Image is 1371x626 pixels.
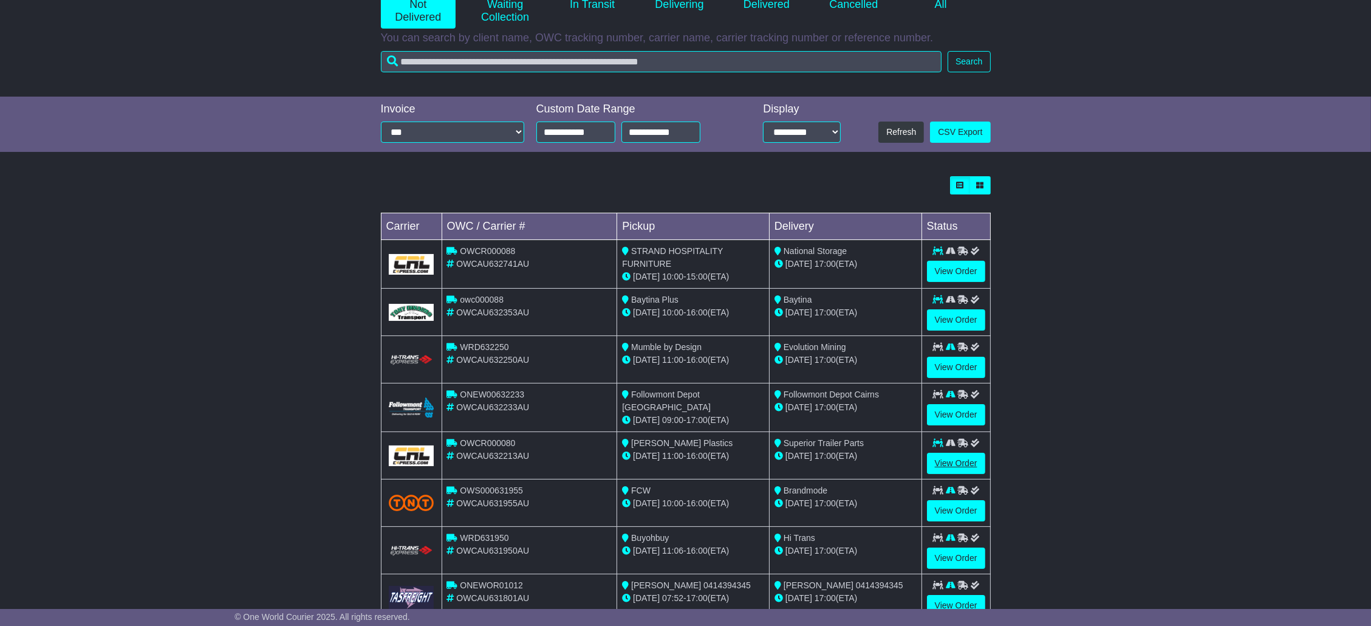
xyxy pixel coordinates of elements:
[784,246,847,256] span: National Storage
[784,390,879,399] span: Followmont Depot Cairns
[774,306,917,319] div: (ETA)
[774,401,917,414] div: (ETA)
[662,593,683,603] span: 07:52
[930,122,990,143] a: CSV Export
[774,450,917,463] div: (ETA)
[234,612,410,622] span: © One World Courier 2025. All rights reserved.
[785,259,812,269] span: [DATE]
[460,390,524,399] span: ONEW00632233
[785,498,812,508] span: [DATE]
[686,415,708,425] span: 17:00
[389,397,434,418] img: Followmont_Transport.png
[631,580,751,590] span: [PERSON_NAME] 0414394345
[631,533,669,543] span: Buyohbuy
[381,32,991,45] p: You can search by client name, OWC tracking number, carrier name, carrier tracking number or refe...
[456,498,529,508] span: OWCAU631955AU
[815,259,836,269] span: 17:00
[460,486,523,495] span: OWS000631955
[631,486,651,495] span: FCW
[927,453,985,474] a: View Order
[456,308,529,317] span: OWCAU632353AU
[381,213,442,240] td: Carrier
[633,272,660,281] span: [DATE]
[633,308,660,317] span: [DATE]
[662,451,683,461] span: 11:00
[456,259,529,269] span: OWCAU632741AU
[622,354,764,366] div: - (ETA)
[622,497,764,510] div: - (ETA)
[763,103,840,116] div: Display
[815,402,836,412] span: 17:00
[921,213,990,240] td: Status
[389,445,434,466] img: GetCarrierServiceLogo
[686,272,708,281] span: 15:00
[785,308,812,317] span: [DATE]
[631,438,733,448] span: [PERSON_NAME] Plastics
[784,533,815,543] span: Hi Trans
[662,415,683,425] span: 09:00
[774,354,917,366] div: (ETA)
[460,342,508,352] span: WRD632250
[686,355,708,365] span: 16:00
[460,533,508,543] span: WRD631950
[927,404,985,425] a: View Order
[633,593,660,603] span: [DATE]
[815,308,836,317] span: 17:00
[633,546,660,555] span: [DATE]
[927,595,985,616] a: View Order
[460,580,522,590] span: ONEWOR01012
[622,306,764,319] div: - (ETA)
[389,304,434,321] img: GetCarrierServiceLogo
[785,402,812,412] span: [DATE]
[662,308,683,317] span: 10:00
[686,308,708,317] span: 16:00
[633,415,660,425] span: [DATE]
[686,498,708,508] span: 16:00
[948,51,990,72] button: Search
[815,355,836,365] span: 17:00
[662,355,683,365] span: 11:00
[617,213,770,240] td: Pickup
[784,486,827,495] span: Brandmode
[622,414,764,427] div: - (ETA)
[784,438,864,448] span: Superior Trailer Parts
[927,261,985,282] a: View Order
[622,390,711,412] span: Followmont Depot [GEOGRAPHIC_DATA]
[622,450,764,463] div: - (ETA)
[785,355,812,365] span: [DATE]
[622,592,764,605] div: - (ETA)
[815,593,836,603] span: 17:00
[784,580,903,590] span: [PERSON_NAME] 0414394345
[389,495,434,511] img: TNT_Domestic.png
[784,295,812,304] span: Baytina
[927,548,985,569] a: View Order
[815,546,836,555] span: 17:00
[784,342,846,352] span: Evolution Mining
[815,451,836,461] span: 17:00
[442,213,617,240] td: OWC / Carrier #
[622,545,764,557] div: - (ETA)
[662,498,683,508] span: 10:00
[456,402,529,412] span: OWCAU632233AU
[631,342,702,352] span: Mumble by Design
[389,586,434,610] img: GetCarrierServiceLogo
[460,295,504,304] span: owc000088
[622,270,764,283] div: - (ETA)
[927,357,985,378] a: View Order
[769,213,921,240] td: Delivery
[460,438,515,448] span: OWCR000080
[927,500,985,521] a: View Order
[686,451,708,461] span: 16:00
[456,546,529,555] span: OWCAU631950AU
[774,258,917,270] div: (ETA)
[456,451,529,461] span: OWCAU632213AU
[633,451,660,461] span: [DATE]
[456,355,529,365] span: OWCAU632250AU
[785,593,812,603] span: [DATE]
[662,546,683,555] span: 11:06
[686,546,708,555] span: 16:00
[389,354,434,366] img: HiTrans.png
[389,545,434,557] img: HiTrans.png
[536,103,731,116] div: Custom Date Range
[774,545,917,557] div: (ETA)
